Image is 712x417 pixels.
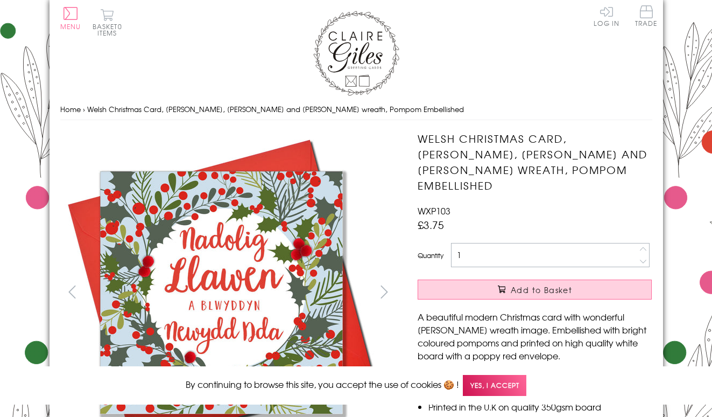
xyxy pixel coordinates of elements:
li: Printed in the U.K on quality 350gsm board [428,400,652,413]
span: › [83,104,85,114]
h1: Welsh Christmas Card, [PERSON_NAME], [PERSON_NAME] and [PERSON_NAME] wreath, Pompom Embellished [418,131,652,193]
a: Trade [635,5,658,29]
label: Quantity [418,251,443,260]
span: £3.75 [418,217,444,232]
button: Menu [60,7,81,30]
a: Log In [594,5,619,26]
span: Trade [635,5,658,26]
span: Add to Basket [511,284,572,295]
a: Home [60,104,81,114]
span: Welsh Christmas Card, [PERSON_NAME], [PERSON_NAME] and [PERSON_NAME] wreath, Pompom Embellished [87,104,464,114]
span: WXP103 [418,204,450,217]
button: prev [60,280,84,304]
button: Add to Basket [418,280,652,300]
p: A beautiful modern Christmas card with wonderful [PERSON_NAME] wreath image. Embellished with bri... [418,310,652,362]
img: Claire Giles Greetings Cards [313,11,399,96]
span: 0 items [97,22,122,38]
span: Menu [60,22,81,31]
button: next [372,280,396,304]
button: Basket0 items [93,9,122,36]
nav: breadcrumbs [60,99,652,121]
span: Yes, I accept [463,375,526,396]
